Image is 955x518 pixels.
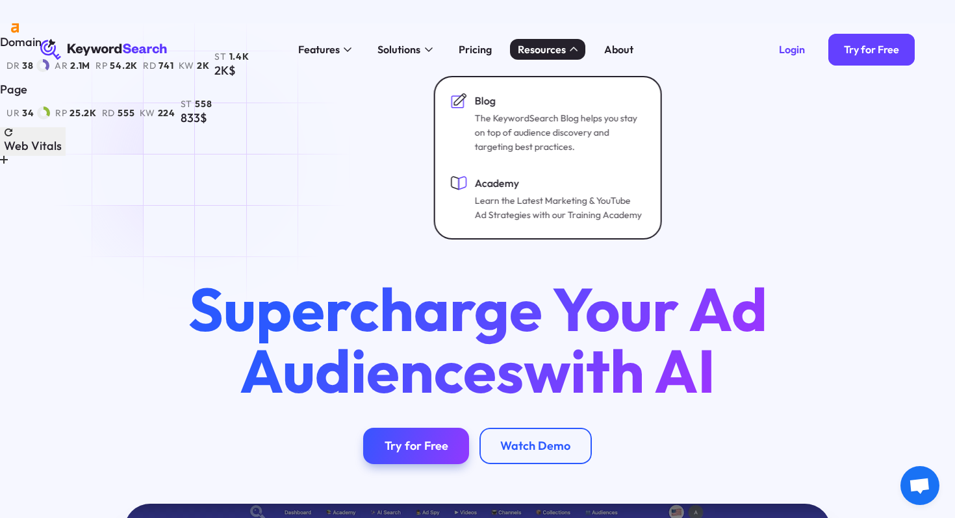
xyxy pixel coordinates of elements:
div: Open chat [900,466,939,505]
a: BlogThe KeywordSearch Blog helps you stay on top of audience discovery and targeting best practices. [443,85,653,162]
a: Pricing [451,39,500,60]
a: ur34 [6,106,50,119]
div: The KeywordSearch Blog helps you stay on top of audience discovery and targeting best practices. [474,111,642,154]
h1: Supercharge Your Ad Audiences [163,278,792,402]
a: Try for Free [363,428,469,464]
span: ur [6,108,19,118]
a: AcademyLearn the Latest Marketing & YouTube Ad Strategies with our Training Academy [443,167,653,230]
div: Features [290,23,359,76]
a: rp25.2K [55,108,97,118]
div: About [604,42,633,57]
div: Resources [510,23,585,76]
div: Academy [474,175,642,191]
span: 34 [22,108,34,118]
a: st558 [181,99,212,109]
span: rd [102,108,115,118]
div: Resources [518,42,566,57]
span: kw [140,108,155,118]
a: Login [763,34,820,65]
a: Try for Free [828,34,915,65]
div: Learn the Latest Marketing & YouTube Ad Strategies with our Training Academy [474,193,642,222]
div: Watch Demo [500,439,570,454]
span: 558 [195,99,212,109]
span: Web Vitals [4,138,62,153]
div: Try for Free [385,439,448,454]
div: Login [779,43,805,56]
a: rd555 [102,108,135,118]
span: 224 [158,108,175,118]
span: 555 [118,108,134,118]
div: Features [298,42,340,57]
a: kw224 [140,108,175,118]
div: Blog [474,93,642,108]
span: st [181,99,192,109]
div: Try for Free [844,43,899,56]
div: Solutions [370,23,440,76]
div: 833$ [181,109,212,127]
nav: Resources [434,76,662,240]
a: About [596,39,641,60]
span: with AI [524,332,715,408]
div: Solutions [377,42,420,57]
div: Pricing [459,42,492,57]
span: 25.2K [70,108,97,118]
span: rp [55,108,67,118]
